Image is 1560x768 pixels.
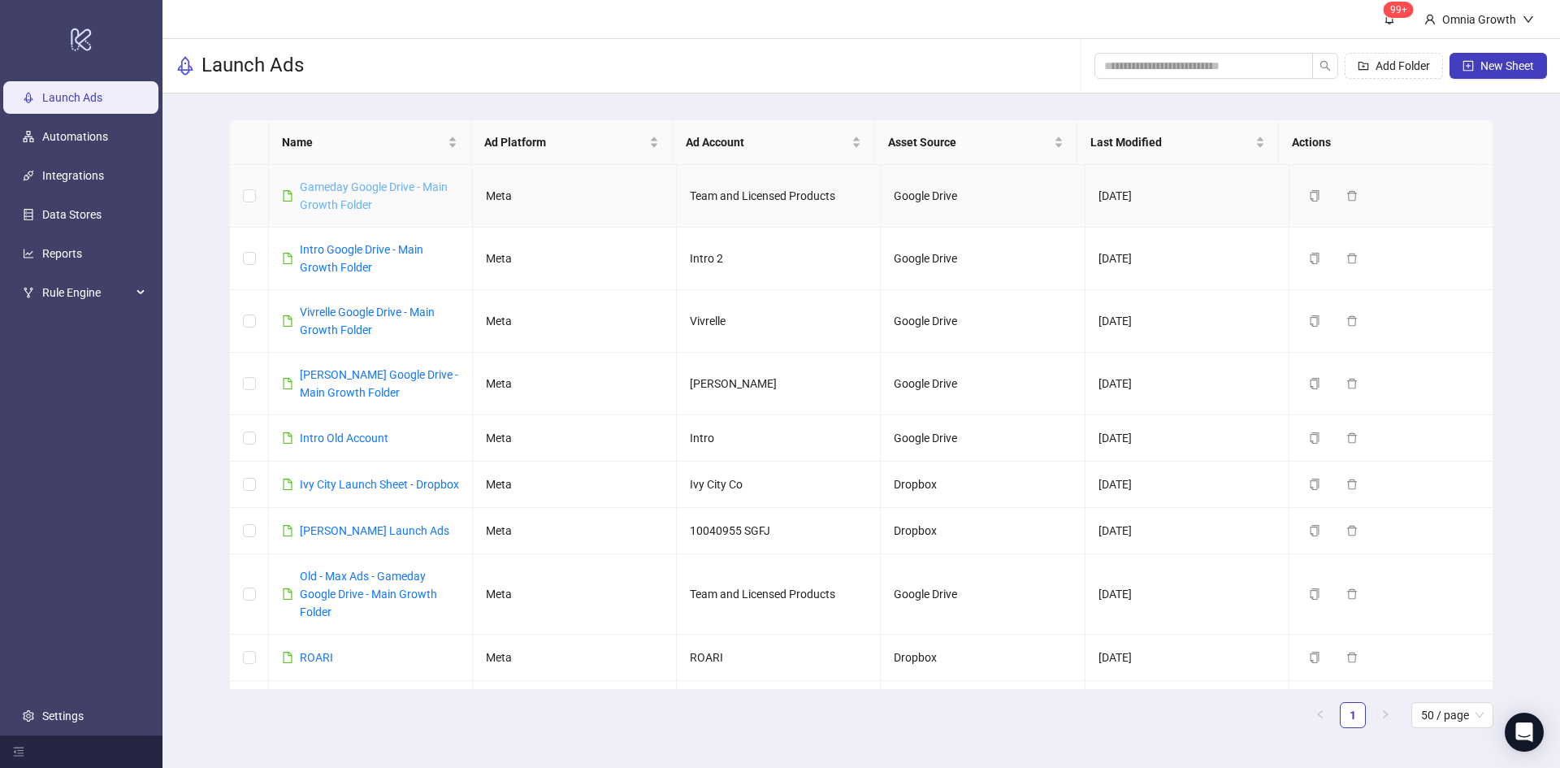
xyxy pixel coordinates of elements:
span: file [282,253,293,264]
td: [DATE] [1085,554,1289,635]
span: Asset Source [888,133,1051,151]
td: [DATE] [1085,508,1289,554]
span: copy [1309,378,1320,389]
span: file [282,432,293,444]
span: copy [1309,479,1320,490]
span: Ad Platform [484,133,647,151]
span: copy [1309,253,1320,264]
td: [DATE] [1085,415,1289,462]
div: Open Intercom Messenger [1505,713,1544,752]
td: 10040955 SGFJ [677,508,881,554]
span: file [282,190,293,202]
li: 1 [1340,702,1366,728]
span: delete [1346,652,1358,663]
span: Last Modified [1090,133,1253,151]
li: Next Page [1372,702,1398,728]
a: Reports [42,247,82,260]
td: [DATE] [1085,290,1289,353]
th: Ad Platform [471,120,674,165]
td: Google Drive [881,415,1085,462]
th: Last Modified [1077,120,1280,165]
td: Meta [473,228,677,290]
td: Meta [473,353,677,415]
a: [PERSON_NAME] Launch Ads [300,524,449,537]
td: [DATE] [1085,228,1289,290]
li: Previous Page [1307,702,1333,728]
td: Meta [473,165,677,228]
span: New Sheet [1480,59,1534,72]
td: Google Drive [881,353,1085,415]
button: New Sheet [1449,53,1547,79]
span: Ad Account [686,133,848,151]
td: Vivrelle [677,290,881,353]
button: right [1372,702,1398,728]
span: delete [1346,315,1358,327]
span: copy [1309,190,1320,202]
td: Meta [473,508,677,554]
a: [PERSON_NAME] Google Drive - Main Growth Folder [300,368,458,399]
a: 1 [1341,703,1365,727]
td: Team and Licensed Products [677,165,881,228]
td: Dropbox [881,681,1085,727]
td: Meta [473,635,677,681]
a: Intro Old Account [300,432,388,445]
td: Google Drive [881,165,1085,228]
td: Dropbox [881,635,1085,681]
td: Ivy City Co [677,462,881,508]
td: Meta [473,681,677,727]
a: Integrations [42,169,104,182]
span: file [282,315,293,327]
td: Intro [677,415,881,462]
td: Dropbox [881,508,1085,554]
span: delete [1346,479,1358,490]
span: bell [1384,13,1395,24]
td: Meta [473,290,677,353]
span: file [282,588,293,600]
span: Add Folder [1376,59,1430,72]
th: Name [269,120,471,165]
a: Automations [42,130,108,143]
span: copy [1309,652,1320,663]
td: [DATE] [1085,353,1289,415]
span: search [1319,60,1331,72]
span: file [282,652,293,663]
td: Dropbox [881,462,1085,508]
span: Name [282,133,444,151]
td: Intro 2 [677,228,881,290]
a: Settings [42,709,84,722]
span: rocket [175,56,195,76]
span: copy [1309,315,1320,327]
span: user [1424,14,1436,25]
div: Omnia Growth [1436,11,1523,28]
td: [DATE] [1085,635,1289,681]
th: Ad Account [673,120,875,165]
sup: 111 [1384,2,1414,18]
td: Google Drive [881,554,1085,635]
td: [PERSON_NAME] [677,353,881,415]
td: [DATE] [1085,462,1289,508]
a: Gameday Google Drive - Main Growth Folder [300,180,448,211]
button: Add Folder [1345,53,1443,79]
span: left [1315,709,1325,719]
a: Launch Ads [42,91,102,104]
span: 50 / page [1421,703,1484,727]
h3: Launch Ads [201,53,304,79]
td: [DATE] [1085,165,1289,228]
a: ROARI [300,651,333,664]
span: down [1523,14,1534,25]
a: Data Stores [42,208,102,221]
span: fork [23,287,34,298]
td: Meta [473,554,677,635]
a: Ivy City Launch Sheet - Dropbox [300,478,459,491]
span: folder-add [1358,60,1369,72]
a: Intro Google Drive - Main Growth Folder [300,243,423,274]
span: delete [1346,190,1358,202]
td: Meta [473,415,677,462]
th: Actions [1279,120,1481,165]
span: delete [1346,432,1358,444]
span: right [1380,709,1390,719]
span: menu-fold [13,746,24,757]
span: file [282,378,293,389]
button: left [1307,702,1333,728]
td: Meta [473,462,677,508]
